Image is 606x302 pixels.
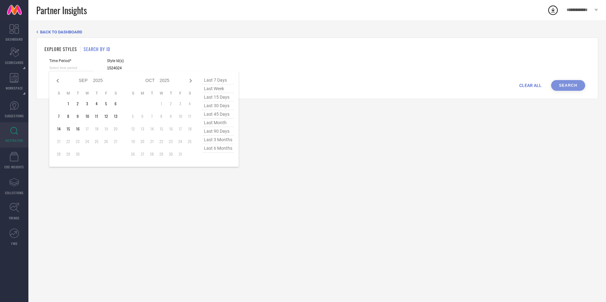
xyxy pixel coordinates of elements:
th: Monday [63,91,73,96]
td: Sun Sep 14 2025 [54,124,63,134]
td: Fri Sep 05 2025 [101,99,111,108]
span: Style Id(s) [107,59,199,63]
td: Sat Sep 27 2025 [111,137,120,146]
span: Partner Insights [36,4,87,17]
td: Sat Sep 13 2025 [111,112,120,121]
td: Sat Oct 18 2025 [185,124,194,134]
td: Tue Oct 07 2025 [147,112,157,121]
td: Wed Oct 01 2025 [157,99,166,108]
td: Thu Oct 02 2025 [166,99,175,108]
input: Select time period [49,65,93,71]
td: Thu Oct 16 2025 [166,124,175,134]
td: Tue Sep 16 2025 [73,124,82,134]
th: Wednesday [157,91,166,96]
td: Mon Sep 29 2025 [63,149,73,159]
span: BACK TO DASHBOARD [40,30,82,34]
td: Sun Sep 21 2025 [54,137,63,146]
span: Time Period* [49,59,93,63]
h1: EXPLORE STYLES [45,46,77,52]
td: Sun Oct 19 2025 [128,137,138,146]
td: Wed Sep 17 2025 [82,124,92,134]
td: Thu Sep 18 2025 [92,124,101,134]
td: Thu Sep 11 2025 [92,112,101,121]
td: Fri Oct 10 2025 [175,112,185,121]
td: Fri Oct 31 2025 [175,149,185,159]
th: Thursday [92,91,101,96]
td: Thu Sep 04 2025 [92,99,101,108]
span: WORKSPACE [6,86,23,90]
td: Wed Oct 08 2025 [157,112,166,121]
td: Fri Sep 12 2025 [101,112,111,121]
span: SCORECARDS [5,60,24,65]
td: Fri Oct 24 2025 [175,137,185,146]
td: Mon Sep 01 2025 [63,99,73,108]
div: Previous month [54,77,62,84]
td: Sat Oct 04 2025 [185,99,194,108]
span: FWD [11,241,17,246]
th: Wednesday [82,91,92,96]
td: Sat Oct 25 2025 [185,137,194,146]
td: Tue Sep 30 2025 [73,149,82,159]
span: last 7 days [202,76,234,84]
td: Wed Oct 29 2025 [157,149,166,159]
span: TRENDS [9,216,20,220]
span: last month [202,119,234,127]
h1: SEARCH BY ID [84,46,110,52]
td: Sat Oct 11 2025 [185,112,194,121]
td: Wed Oct 15 2025 [157,124,166,134]
td: Tue Sep 23 2025 [73,137,82,146]
th: Friday [101,91,111,96]
span: last 45 days [202,110,234,119]
td: Tue Oct 21 2025 [147,137,157,146]
td: Thu Sep 25 2025 [92,137,101,146]
span: DASHBOARD [6,37,23,42]
div: Back TO Dashboard [36,30,598,34]
td: Sun Oct 26 2025 [128,149,138,159]
input: Enter comma separated style ids e.g. 12345, 67890 [107,65,199,72]
span: CLEAR ALL [519,83,542,88]
td: Sun Sep 28 2025 [54,149,63,159]
th: Tuesday [147,91,157,96]
th: Thursday [166,91,175,96]
th: Tuesday [73,91,82,96]
td: Sun Sep 07 2025 [54,112,63,121]
div: Open download list [547,4,559,16]
span: last week [202,84,234,93]
span: last 15 days [202,93,234,102]
td: Wed Oct 22 2025 [157,137,166,146]
span: last 6 months [202,144,234,153]
span: last 90 days [202,127,234,136]
td: Mon Oct 06 2025 [138,112,147,121]
td: Thu Oct 23 2025 [166,137,175,146]
td: Tue Oct 28 2025 [147,149,157,159]
td: Sun Oct 05 2025 [128,112,138,121]
td: Sun Oct 12 2025 [128,124,138,134]
td: Sat Sep 20 2025 [111,124,120,134]
span: COLLECTIONS [5,190,24,195]
td: Mon Oct 27 2025 [138,149,147,159]
td: Wed Sep 24 2025 [82,137,92,146]
td: Thu Oct 30 2025 [166,149,175,159]
span: CDC INSIGHTS [4,165,24,169]
td: Mon Oct 13 2025 [138,124,147,134]
td: Thu Oct 09 2025 [166,112,175,121]
td: Fri Sep 26 2025 [101,137,111,146]
span: SUGGESTIONS [5,113,24,118]
th: Friday [175,91,185,96]
div: Next month [187,77,194,84]
td: Wed Sep 03 2025 [82,99,92,108]
span: INSPIRATION [5,138,23,143]
td: Mon Oct 20 2025 [138,137,147,146]
td: Fri Oct 03 2025 [175,99,185,108]
span: last 30 days [202,102,234,110]
th: Saturday [111,91,120,96]
th: Saturday [185,91,194,96]
td: Fri Oct 17 2025 [175,124,185,134]
th: Sunday [54,91,63,96]
td: Tue Oct 14 2025 [147,124,157,134]
span: last 3 months [202,136,234,144]
td: Tue Sep 09 2025 [73,112,82,121]
td: Mon Sep 15 2025 [63,124,73,134]
td: Mon Sep 08 2025 [63,112,73,121]
td: Wed Sep 10 2025 [82,112,92,121]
